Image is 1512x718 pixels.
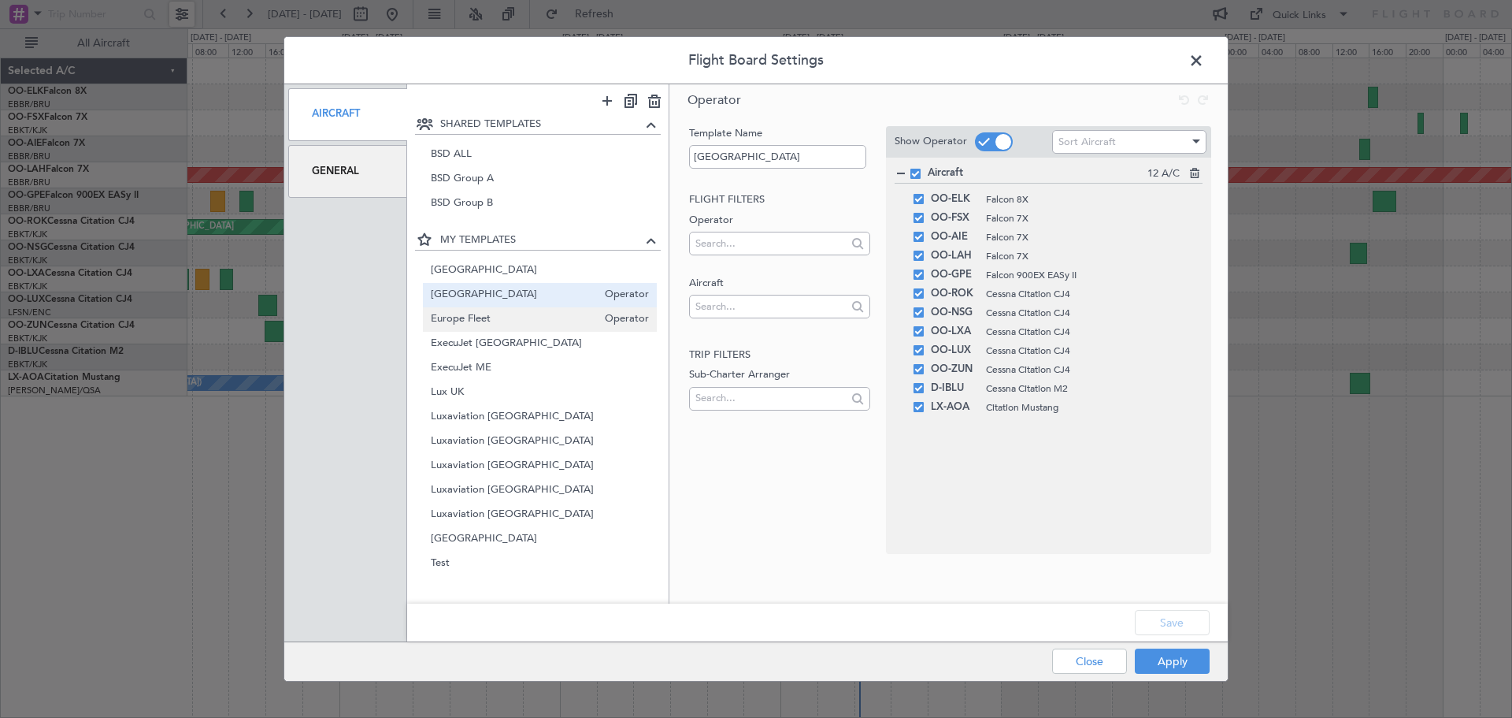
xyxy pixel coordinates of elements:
[687,91,741,109] span: Operator
[931,266,978,285] span: OO-GPE
[431,531,650,548] span: [GEOGRAPHIC_DATA]
[431,262,650,279] span: [GEOGRAPHIC_DATA]
[986,400,1188,415] span: Citation Mustang
[431,311,598,328] span: Europe Fleet
[695,295,846,318] input: Search...
[695,232,846,255] input: Search...
[597,311,649,328] span: Operator
[431,409,650,426] span: Luxaviation [GEOGRAPHIC_DATA]
[431,147,650,163] span: BSD ALL
[931,322,978,341] span: OO-LXA
[895,134,967,150] label: Show Operator
[931,228,978,247] span: OO-AIE
[931,341,978,360] span: OO-LUX
[597,287,649,303] span: Operator
[431,433,650,450] span: Luxaviation [GEOGRAPHIC_DATA]
[689,126,869,142] label: Template Name
[1135,649,1210,674] button: Apply
[689,348,869,363] h2: Trip filters
[284,37,1228,84] header: Flight Board Settings
[689,276,869,292] label: Aircraft
[1147,166,1180,182] span: 12 A/C
[689,213,869,229] label: Operator
[1058,135,1116,149] span: Sort Aircraft
[431,287,598,303] span: [GEOGRAPHIC_DATA]
[986,268,1188,282] span: Falcon 900EX EASy II
[931,303,978,322] span: OO-NSG
[288,145,407,198] div: General
[986,230,1188,244] span: Falcon 7X
[986,363,1188,377] span: Cessna Citation CJ4
[431,458,650,474] span: Luxaviation [GEOGRAPHIC_DATA]
[931,285,978,303] span: OO-ROK
[1052,649,1127,674] button: Close
[931,247,978,266] span: OO-LAH
[695,386,846,410] input: Search...
[986,249,1188,263] span: Falcon 7X
[931,379,978,398] span: D-IBLU
[986,306,1188,320] span: Cessna Citation CJ4
[431,385,650,401] span: Lux UK
[288,88,407,141] div: Aircraft
[440,117,643,132] span: SHARED TEMPLATES
[931,398,978,417] span: LX-AOA
[431,482,650,499] span: Luxaviation [GEOGRAPHIC_DATA]
[986,192,1188,206] span: Falcon 8X
[931,209,978,228] span: OO-FSX
[431,507,650,523] span: Luxaviation [GEOGRAPHIC_DATA]
[986,381,1188,396] span: Cessna Citation M2
[931,360,978,379] span: OO-ZUN
[931,190,978,209] span: OO-ELK
[986,211,1188,225] span: Falcon 7X
[986,325,1188,339] span: Cessna Citation CJ4
[986,287,1188,301] span: Cessna Citation CJ4
[431,336,650,352] span: ExecuJet [GEOGRAPHIC_DATA]
[440,233,643,248] span: MY TEMPLATES
[689,367,869,383] label: Sub-Charter Arranger
[689,192,869,208] h2: Flight filters
[928,166,1147,181] span: Aircraft
[431,556,650,572] span: Test
[431,195,650,212] span: BSD Group B
[431,171,650,188] span: BSD Group A
[986,344,1188,358] span: Cessna Citation CJ4
[431,360,650,377] span: ExecuJet ME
